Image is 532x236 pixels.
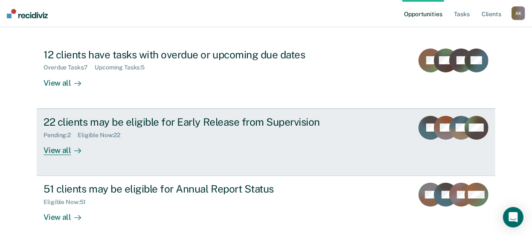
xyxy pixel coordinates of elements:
[95,64,151,71] div: Upcoming Tasks : 5
[44,138,91,155] div: View all
[44,206,91,222] div: View all
[44,64,95,71] div: Overdue Tasks : 7
[503,207,523,227] div: Open Intercom Messenger
[37,109,495,176] a: 22 clients may be eligible for Early Release from SupervisionPending:2Eligible Now:22View all
[44,183,343,195] div: 51 clients may be eligible for Annual Report Status
[44,49,343,61] div: 12 clients have tasks with overdue or upcoming due dates
[512,6,525,20] button: AK
[44,199,93,206] div: Eligible Now : 51
[44,132,78,139] div: Pending : 2
[512,6,525,20] div: A K
[37,42,495,109] a: 12 clients have tasks with overdue or upcoming due datesOverdue Tasks:7Upcoming Tasks:5View all
[7,9,48,18] img: Recidiviz
[44,71,91,88] div: View all
[44,116,343,128] div: 22 clients may be eligible for Early Release from Supervision
[78,132,127,139] div: Eligible Now : 22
